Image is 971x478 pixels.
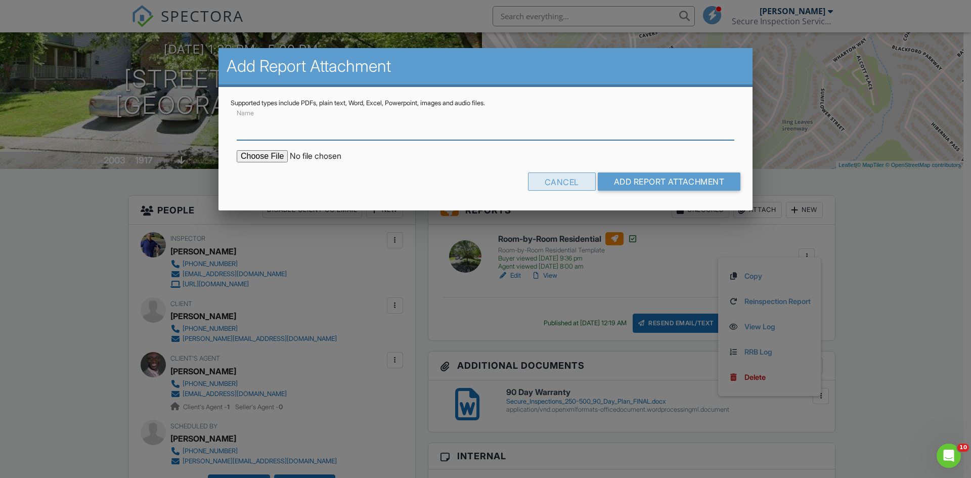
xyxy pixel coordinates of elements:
[237,109,254,118] label: Name
[957,444,969,452] span: 10
[937,444,961,468] iframe: Intercom live chat
[598,172,741,191] input: Add Report Attachment
[231,99,740,107] div: Supported types include PDFs, plain text, Word, Excel, Powerpoint, images and audio files.
[528,172,596,191] div: Cancel
[227,56,744,76] h2: Add Report Attachment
